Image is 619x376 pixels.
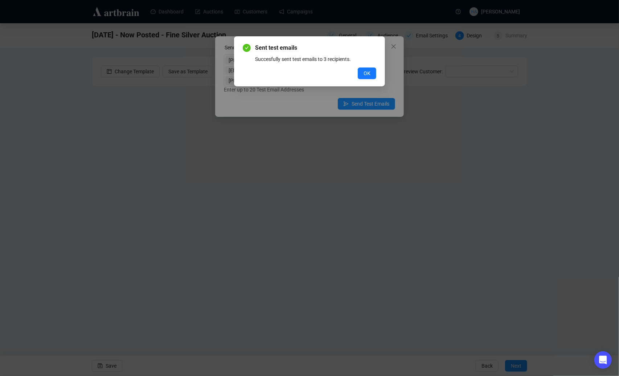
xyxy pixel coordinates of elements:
[364,69,370,77] span: OK
[255,55,376,63] div: Succesfully sent test emails to 3 recipients.
[243,44,251,52] span: check-circle
[358,68,376,79] button: OK
[594,351,612,369] div: Open Intercom Messenger
[255,44,376,52] span: Sent test emails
